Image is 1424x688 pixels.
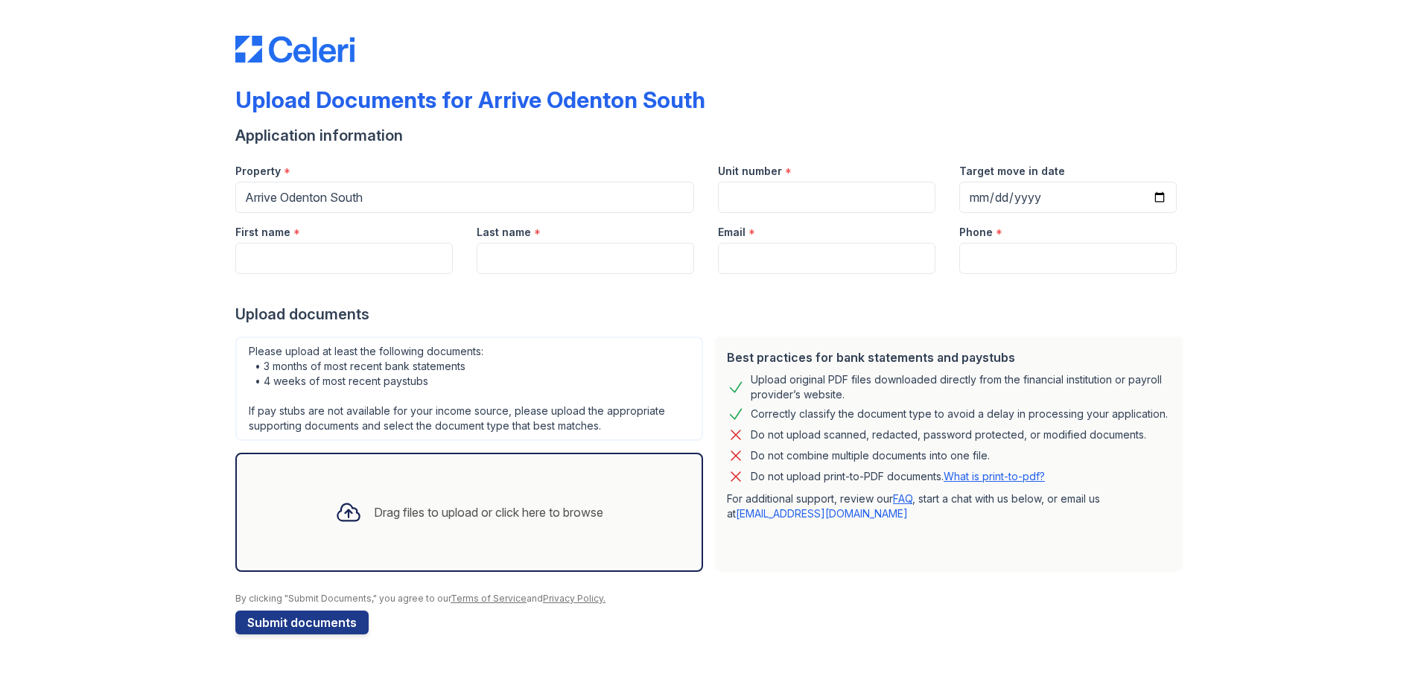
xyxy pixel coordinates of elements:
div: Drag files to upload or click here to browse [374,503,603,521]
div: Do not upload scanned, redacted, password protected, or modified documents. [751,426,1146,444]
a: Terms of Service [451,593,527,604]
div: Upload original PDF files downloaded directly from the financial institution or payroll provider’... [751,372,1171,402]
label: Target move in date [959,164,1065,179]
div: Upload documents [235,304,1189,325]
p: Do not upload print-to-PDF documents. [751,469,1045,484]
a: [EMAIL_ADDRESS][DOMAIN_NAME] [736,507,908,520]
a: FAQ [893,492,912,505]
label: Phone [959,225,993,240]
label: First name [235,225,290,240]
label: Email [718,225,746,240]
button: Submit documents [235,611,369,634]
label: Property [235,164,281,179]
div: Application information [235,125,1189,146]
div: Do not combine multiple documents into one file. [751,447,990,465]
div: Correctly classify the document type to avoid a delay in processing your application. [751,405,1168,423]
div: Please upload at least the following documents: • 3 months of most recent bank statements • 4 wee... [235,337,703,441]
div: Best practices for bank statements and paystubs [727,348,1171,366]
img: CE_Logo_Blue-a8612792a0a2168367f1c8372b55b34899dd931a85d93a1a3d3e32e68fde9ad4.png [235,36,355,63]
label: Unit number [718,164,782,179]
a: What is print-to-pdf? [944,470,1045,482]
div: By clicking "Submit Documents," you agree to our and [235,593,1189,605]
p: For additional support, review our , start a chat with us below, or email us at [727,491,1171,521]
label: Last name [477,225,531,240]
a: Privacy Policy. [543,593,605,604]
div: Upload Documents for Arrive Odenton South [235,86,705,113]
